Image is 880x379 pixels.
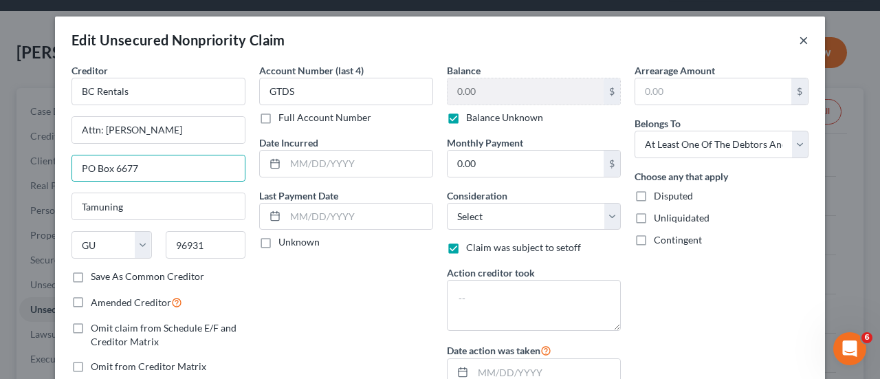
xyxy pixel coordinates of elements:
label: Action creditor took [447,266,535,280]
span: Disputed [654,190,693,202]
input: XXXX [259,78,433,105]
input: Enter address... [72,117,245,143]
label: Arrearage Amount [635,63,715,78]
span: Belongs To [635,118,681,129]
label: Choose any that apply [635,169,728,184]
input: MM/DD/YYYY [285,151,432,177]
span: Claim was subject to setoff [466,241,581,253]
label: Date action was taken [447,342,551,358]
input: Enter city... [72,193,245,219]
div: $ [604,78,620,105]
button: × [799,32,808,48]
label: Consideration [447,188,507,203]
div: $ [791,78,808,105]
label: Balance Unknown [466,111,543,124]
div: Edit Unsecured Nonpriority Claim [71,30,285,50]
label: Save As Common Creditor [91,270,204,283]
input: MM/DD/YYYY [285,204,432,230]
label: Full Account Number [278,111,371,124]
span: Creditor [71,65,108,76]
input: 0.00 [448,151,604,177]
iframe: Intercom live chat [833,332,866,365]
div: $ [604,151,620,177]
input: Apt, Suite, etc... [72,155,245,182]
label: Balance [447,63,481,78]
label: Unknown [278,235,320,249]
span: Contingent [654,234,702,246]
label: Date Incurred [259,136,318,150]
span: 6 [861,332,872,343]
label: Monthly Payment [447,136,523,150]
input: Search creditor by name... [71,78,245,105]
span: Omit claim from Schedule E/F and Creditor Matrix [91,322,236,347]
input: 0.00 [635,78,791,105]
input: Enter zip... [166,231,246,259]
label: Last Payment Date [259,188,338,203]
label: Account Number (last 4) [259,63,364,78]
span: Amended Creditor [91,296,171,308]
span: Unliquidated [654,212,709,224]
span: Omit from Creditor Matrix [91,360,206,372]
input: 0.00 [448,78,604,105]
